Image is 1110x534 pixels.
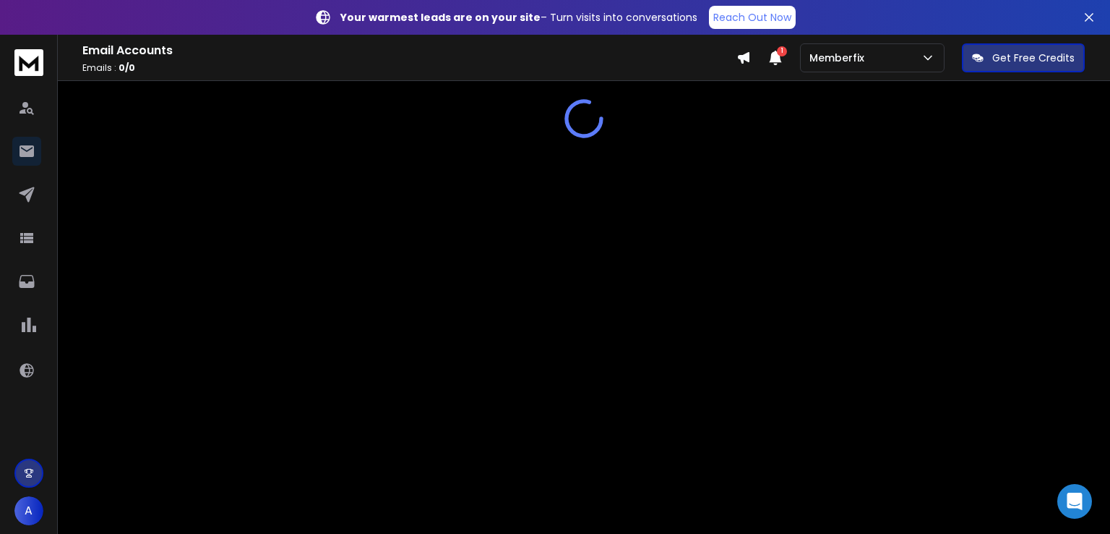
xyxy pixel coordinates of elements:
[82,42,736,59] h1: Email Accounts
[809,51,870,65] p: Memberfix
[82,62,736,74] p: Emails :
[340,10,697,25] p: – Turn visits into conversations
[992,51,1075,65] p: Get Free Credits
[709,6,796,29] a: Reach Out Now
[14,496,43,525] button: A
[777,46,787,56] span: 1
[14,49,43,76] img: logo
[713,10,791,25] p: Reach Out Now
[1057,484,1092,519] div: Open Intercom Messenger
[340,10,541,25] strong: Your warmest leads are on your site
[119,62,135,74] span: 0 / 0
[962,43,1085,72] button: Get Free Credits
